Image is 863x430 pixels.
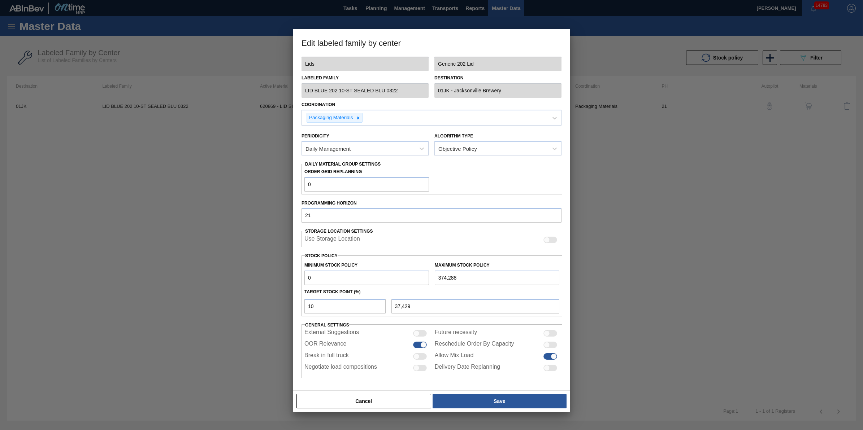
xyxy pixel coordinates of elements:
label: Target Stock Point (%) [304,289,361,294]
label: Negotiate load compositions [304,364,377,372]
h3: Edit labeled family by center [293,29,570,56]
label: Programming Horizon [302,198,561,209]
label: Allow Mix Load [435,352,474,361]
label: External Suggestions [304,329,359,338]
label: Minimum Stock Policy [304,263,357,268]
label: Periodicity [302,133,329,139]
label: Stock Policy [305,253,338,258]
label: Coordination [302,102,335,107]
div: Packaging Materials [307,113,354,122]
label: Delivery Date Replanning [435,364,500,372]
button: Save [433,394,567,408]
label: Destination [434,73,561,83]
span: Daily Material Group Settings [305,162,381,167]
label: Algorithm Type [434,133,473,139]
label: Maximum Stock Policy [435,263,490,268]
div: Daily Management [305,146,351,152]
label: OOR Relevance [304,341,347,349]
span: Storage Location Settings [305,229,373,234]
label: Reschedule Order By Capacity [435,341,514,349]
label: When enabled, the system will display stocks from different storage locations. [304,236,360,244]
div: Objective Policy [438,146,477,152]
label: Break in full truck [304,352,349,361]
label: Future necessity [435,329,477,338]
label: Labeled Family [302,73,429,83]
span: General settings [305,322,349,328]
label: Order Grid Replanning [304,167,429,177]
button: Cancel [296,394,431,408]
